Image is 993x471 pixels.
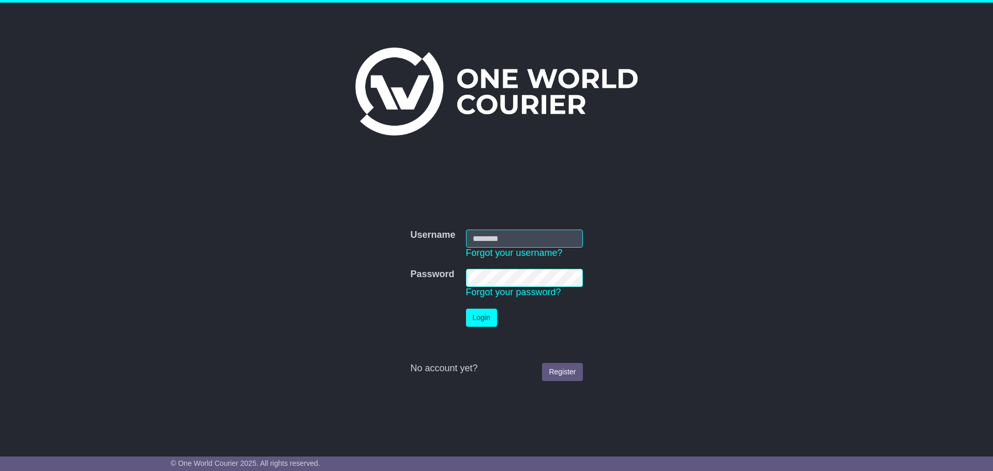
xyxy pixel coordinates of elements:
label: Username [410,230,455,241]
img: One World [355,48,638,135]
span: © One World Courier 2025. All rights reserved. [171,459,320,467]
a: Forgot your username? [466,248,563,258]
div: No account yet? [410,363,582,374]
button: Login [466,309,497,327]
a: Forgot your password? [466,287,561,297]
label: Password [410,269,454,280]
a: Register [542,363,582,381]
